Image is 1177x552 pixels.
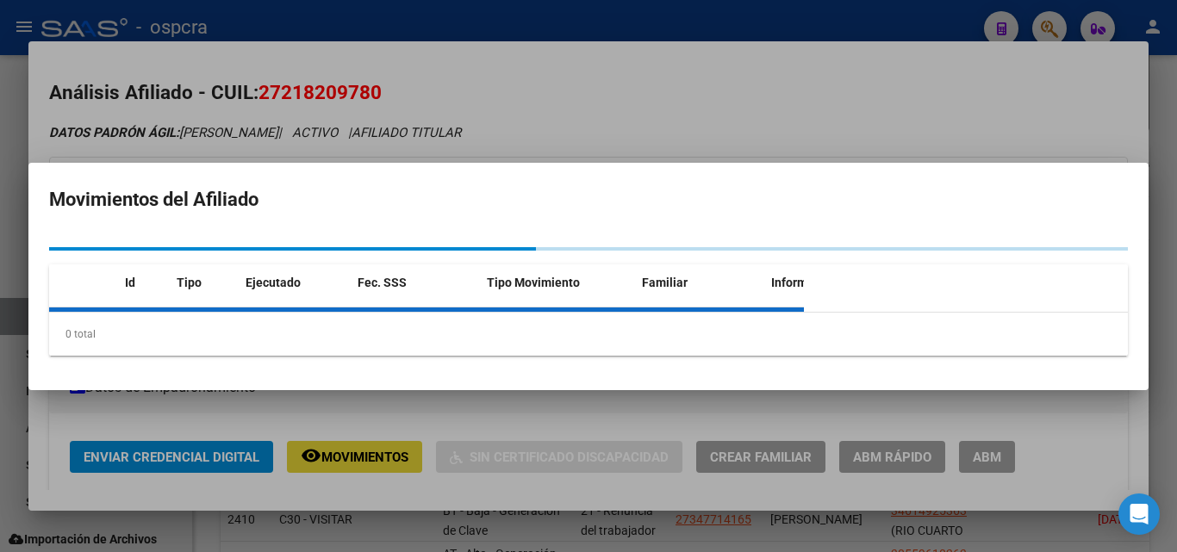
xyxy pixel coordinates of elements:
div: Open Intercom Messenger [1118,493,1160,535]
span: Familiar [642,276,688,289]
datatable-header-cell: Ejecutado [239,264,351,301]
datatable-header-cell: Familiar [635,264,764,301]
span: Informable SSS [771,276,857,289]
span: Fec. SSS [358,276,407,289]
datatable-header-cell: Informable SSS [764,264,894,301]
span: Tipo [177,276,202,289]
datatable-header-cell: Tipo [170,264,239,301]
datatable-header-cell: Id [118,264,170,301]
datatable-header-cell: Tipo Movimiento [480,264,635,301]
datatable-header-cell: Fec. SSS [351,264,480,301]
span: Ejecutado [246,276,301,289]
h2: Movimientos del Afiliado [49,183,1128,216]
div: 0 total [49,313,1128,356]
span: Id [125,276,135,289]
span: Tipo Movimiento [487,276,580,289]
